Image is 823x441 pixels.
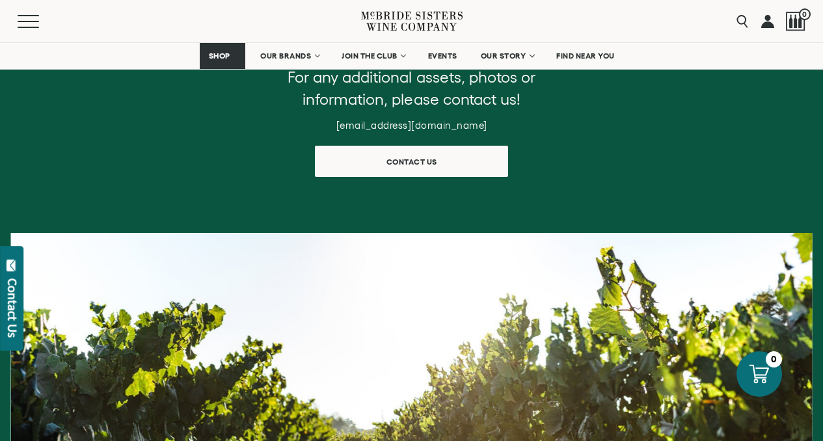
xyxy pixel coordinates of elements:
[472,43,542,69] a: OUR STORY
[556,51,615,60] span: FIND NEAR YOU
[18,15,64,28] button: Mobile Menu Trigger
[342,51,398,60] span: JOIN THE CLUB
[428,51,457,60] span: EVENTS
[420,43,466,69] a: EVENTS
[315,146,508,177] a: Contact us
[282,66,542,110] p: For any additional assets, photos or information, please contact us!
[208,51,230,60] span: SHOP
[252,43,327,69] a: OUR BRANDS
[364,149,460,174] span: Contact us
[333,43,413,69] a: JOIN THE CLUB
[766,351,782,367] div: 0
[481,51,526,60] span: OUR STORY
[200,43,245,69] a: SHOP
[260,51,311,60] span: OUR BRANDS
[6,278,19,338] div: Contact Us
[799,8,811,20] span: 0
[282,120,542,131] h6: [EMAIL_ADDRESS][DOMAIN_NAME]
[548,43,623,69] a: FIND NEAR YOU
